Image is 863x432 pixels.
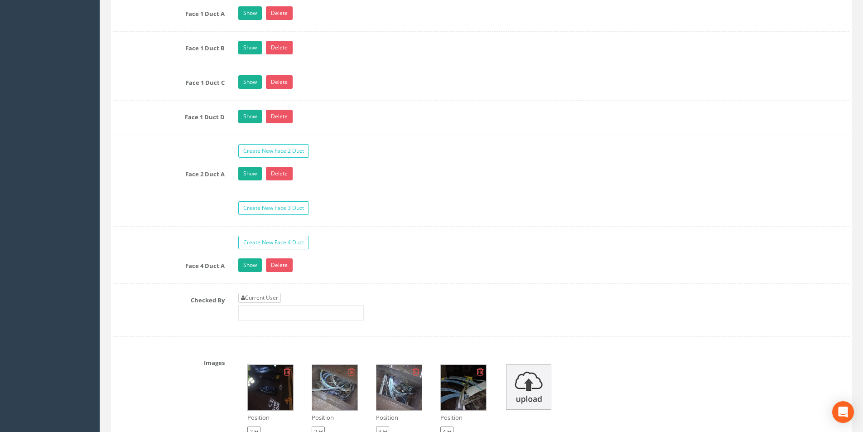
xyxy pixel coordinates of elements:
p: Position [376,413,422,422]
img: 0a72b4d8-9956-fd55-9352-1396e5e94845_243a21a0-7856-d2d4-e86c-ea0856612010_thumb.jpg [441,365,486,410]
a: Create New Face 4 Duct [238,236,309,249]
a: Show [238,41,262,54]
label: Face 1 Duct C [106,75,231,87]
label: Face 1 Duct D [106,110,231,121]
a: Create New Face 2 Duct [238,144,309,158]
img: 0a72b4d8-9956-fd55-9352-1396e5e94845_897d8473-cd6c-2d05-f069-b08a3129372e_thumb.jpg [376,365,422,410]
img: 0a72b4d8-9956-fd55-9352-1396e5e94845_0e4b6adb-eb21-3f3f-4a3c-8deec409b11e_thumb.jpg [312,365,357,410]
a: Show [238,258,262,272]
label: Face 4 Duct A [106,258,231,270]
a: Show [238,75,262,89]
a: Show [238,6,262,20]
label: Face 2 Duct A [106,167,231,179]
label: Checked By [106,293,231,305]
a: Delete [266,6,293,20]
a: Create New Face 3 Duct [238,201,309,215]
label: Face 1 Duct B [106,41,231,53]
label: Images [106,355,231,367]
a: Show [238,167,262,180]
img: 0a72b4d8-9956-fd55-9352-1396e5e94845_f1df5647-1331-84b3-35de-3ccfe4da576b_thumb.jpg [248,365,293,410]
p: Position [312,413,358,422]
img: upload_icon.png [506,364,551,410]
a: Delete [266,258,293,272]
div: Open Intercom Messenger [832,401,854,423]
a: Delete [266,110,293,123]
a: Delete [266,41,293,54]
a: Current User [238,293,281,303]
a: Delete [266,75,293,89]
p: Position [247,413,294,422]
a: Delete [266,167,293,180]
a: Show [238,110,262,123]
label: Face 1 Duct A [106,6,231,18]
p: Position [440,413,487,422]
